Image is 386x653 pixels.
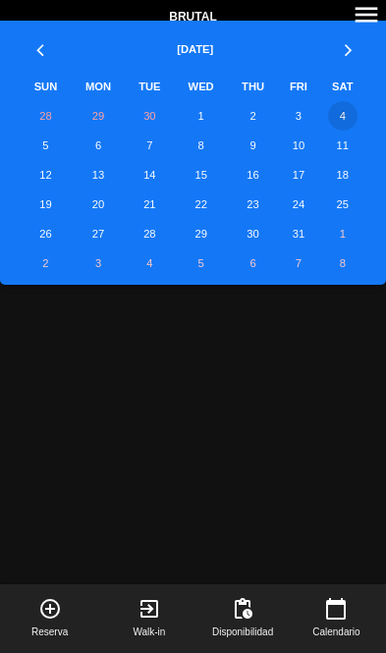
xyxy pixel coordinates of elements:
[320,160,366,190] td: 18
[71,131,126,160] td: 6
[21,219,71,248] td: 26
[229,72,278,101] th: THU
[71,160,126,190] td: 13
[126,131,173,160] td: 7
[277,160,319,190] td: 17
[21,72,71,101] th: SUN
[277,219,319,248] td: 31
[320,219,366,248] td: 1
[21,131,71,160] td: 5
[31,625,68,640] span: Reserva
[38,597,62,621] i: add_circle_outline
[71,219,126,248] td: 27
[173,248,228,278] td: 5
[320,21,366,72] th: »
[229,101,278,131] td: 2
[126,160,173,190] td: 14
[21,101,71,131] td: 28
[21,160,71,190] td: 12
[99,584,198,653] button: exit_to_appWalk-in
[126,248,173,278] td: 4
[324,597,348,621] i: calendar_today
[173,72,228,101] th: WED
[21,248,71,278] td: 2
[138,597,161,621] i: exit_to_app
[320,190,366,219] td: 25
[126,190,173,219] td: 21
[71,190,126,219] td: 20
[21,190,71,219] td: 19
[277,101,319,131] td: 3
[277,131,319,160] td: 10
[71,101,126,131] td: 29
[229,160,278,190] td: 16
[133,625,165,640] span: Walk-in
[126,219,173,248] td: 28
[126,72,173,101] th: TUE
[21,21,71,72] th: «
[71,248,126,278] td: 3
[320,101,366,131] td: 4
[287,584,386,653] button: calendar_todayCalendario
[173,131,228,160] td: 8
[173,101,228,131] td: 1
[229,248,278,278] td: 6
[71,72,126,101] th: MON
[231,597,254,621] span: pending_actions
[229,190,278,219] td: 23
[277,72,319,101] th: FRI
[71,21,320,72] th: [DATE]
[320,248,366,278] td: 8
[173,219,228,248] td: 29
[229,131,278,160] td: 9
[320,72,366,101] th: SAT
[126,101,173,131] td: 30
[277,190,319,219] td: 24
[173,160,228,190] td: 15
[169,8,216,27] span: Brutal
[312,625,359,640] span: Calendario
[277,248,319,278] td: 7
[320,131,366,160] td: 11
[173,190,228,219] td: 22
[229,219,278,248] td: 30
